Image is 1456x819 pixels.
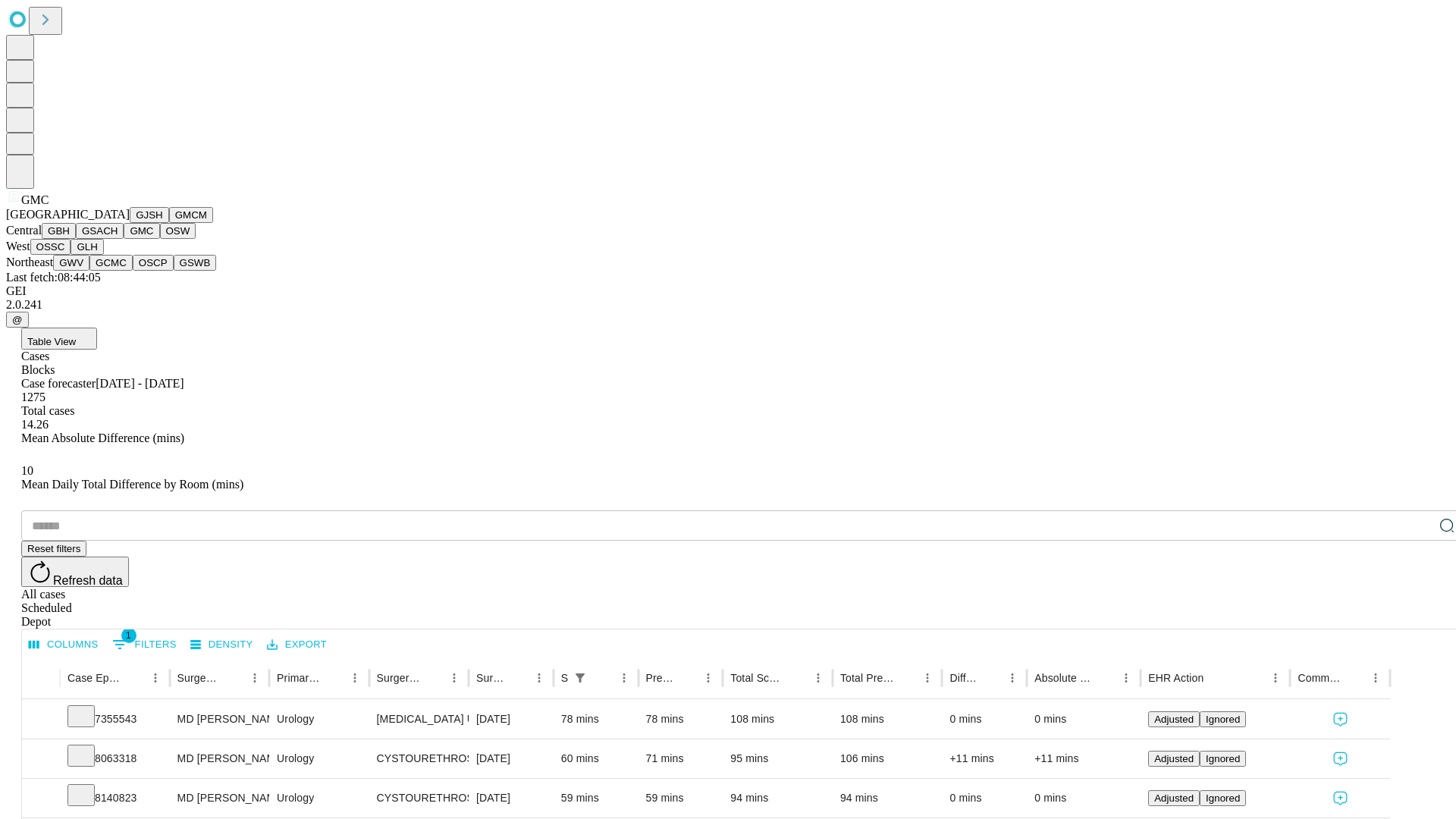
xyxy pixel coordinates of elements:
div: 8140823 [67,779,162,817]
button: Sort [1205,667,1226,689]
div: Surgery Name [377,672,421,684]
div: 108 mins [840,700,935,739]
div: Total Scheduled Duration [730,672,785,684]
div: Case Epic Id [67,672,122,684]
button: GCMC [89,255,133,271]
div: [DATE] [476,739,546,778]
button: Menu [244,667,265,689]
button: Refresh data [21,557,129,587]
div: Predicted In Room Duration [646,672,676,684]
button: GJSH [130,207,169,223]
span: Mean Daily Total Difference by Room (mins) [21,478,243,491]
button: Menu [145,667,166,689]
button: Menu [344,667,366,689]
button: Sort [896,667,917,689]
button: Menu [808,667,829,689]
button: Menu [1002,667,1023,689]
button: Density [187,633,257,657]
button: Sort [223,667,244,689]
div: 106 mins [840,739,935,778]
span: 14.26 [21,418,49,431]
span: Central [6,224,42,237]
button: Adjusted [1148,751,1200,767]
div: 0 mins [949,779,1019,817]
button: GMC [124,223,159,239]
div: Total Predicted Duration [840,672,895,684]
span: Case forecaster [21,377,96,390]
div: 95 mins [730,739,825,778]
button: Sort [507,667,529,689]
span: Ignored [1206,714,1240,725]
div: 108 mins [730,700,825,739]
div: +11 mins [1034,739,1133,778]
span: Adjusted [1154,792,1194,804]
div: 8063318 [67,739,162,778]
button: Ignored [1200,751,1246,767]
button: GBH [42,223,76,239]
button: Sort [592,667,613,689]
button: Sort [323,667,344,689]
div: CYSTOURETHROSCOPY [MEDICAL_DATA] WITH [MEDICAL_DATA] AND [MEDICAL_DATA] INSERTION [377,739,461,778]
div: 78 mins [561,700,631,739]
span: [DATE] - [DATE] [96,377,184,390]
span: Reset filters [27,543,80,554]
div: 94 mins [840,779,935,817]
span: 1 [121,628,136,643]
div: Scheduled In Room Duration [561,672,568,684]
button: Sort [786,667,808,689]
div: Absolute Difference [1034,672,1093,684]
button: Menu [444,667,465,689]
span: GMC [21,193,49,206]
div: 60 mins [561,739,631,778]
div: 94 mins [730,779,825,817]
button: Expand [30,707,52,733]
button: Reset filters [21,541,86,557]
button: Table View [21,328,97,350]
button: Menu [1265,667,1286,689]
div: [DATE] [476,779,546,817]
button: Menu [613,667,635,689]
div: 0 mins [1034,700,1133,739]
button: Sort [1094,667,1116,689]
div: 71 mins [646,739,716,778]
button: Sort [1344,667,1365,689]
span: Table View [27,336,76,347]
span: Last fetch: 08:44:05 [6,271,101,284]
span: 10 [21,464,33,477]
div: 7355543 [67,700,162,739]
button: Select columns [25,633,102,657]
div: +11 mins [949,739,1019,778]
button: GMCM [169,207,213,223]
button: Ignored [1200,711,1246,727]
div: 78 mins [646,700,716,739]
span: @ [12,314,23,325]
span: 1275 [21,391,45,403]
button: Sort [422,667,444,689]
button: @ [6,312,29,328]
div: [DATE] [476,700,546,739]
div: MD [PERSON_NAME] R Md [177,739,262,778]
button: Export [263,633,331,657]
div: GEI [6,284,1450,298]
span: Adjusted [1154,714,1194,725]
button: Sort [676,667,698,689]
button: Menu [529,667,550,689]
button: Expand [30,746,52,773]
button: Ignored [1200,790,1246,806]
span: Total cases [21,404,74,417]
span: Ignored [1206,753,1240,764]
button: Sort [981,667,1002,689]
button: GSWB [174,255,217,271]
button: Show filters [108,632,180,657]
span: Adjusted [1154,753,1194,764]
button: Adjusted [1148,711,1200,727]
div: MD [PERSON_NAME] R Md [177,700,262,739]
div: 0 mins [1034,779,1133,817]
button: Adjusted [1148,790,1200,806]
div: Primary Service [277,672,321,684]
div: MD [PERSON_NAME] R Md [177,779,262,817]
span: West [6,240,30,253]
button: GSACH [76,223,124,239]
span: [GEOGRAPHIC_DATA] [6,208,130,221]
span: Refresh data [53,574,123,587]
